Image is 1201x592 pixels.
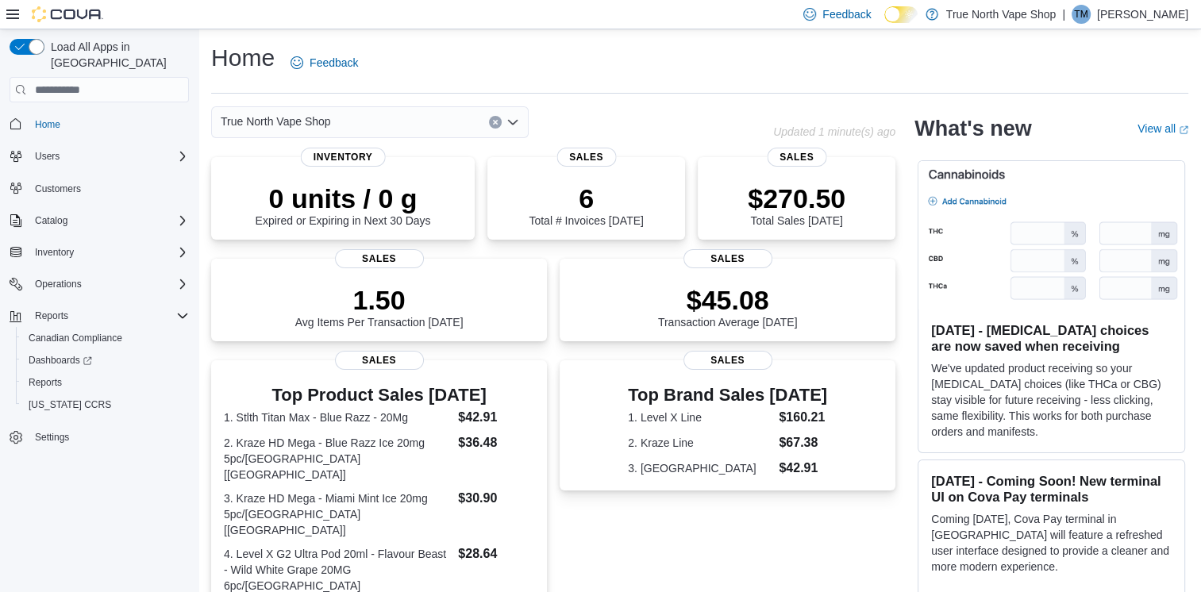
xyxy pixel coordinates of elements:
[224,386,534,405] h3: Top Product Sales [DATE]
[3,145,195,167] button: Users
[256,183,431,214] p: 0 units / 0 g
[683,249,772,268] span: Sales
[628,409,772,425] dt: 1. Level X Line
[29,211,189,230] span: Catalog
[3,305,195,327] button: Reports
[29,179,189,198] span: Customers
[22,395,117,414] a: [US_STATE] CCRS
[29,147,66,166] button: Users
[658,284,798,329] div: Transaction Average [DATE]
[29,211,74,230] button: Catalog
[29,332,122,344] span: Canadian Compliance
[16,394,195,416] button: [US_STATE] CCRS
[295,284,464,329] div: Avg Items Per Transaction [DATE]
[748,183,845,214] p: $270.50
[29,113,189,133] span: Home
[3,273,195,295] button: Operations
[1074,5,1087,24] span: TM
[628,386,827,405] h3: Top Brand Sales [DATE]
[335,249,424,268] span: Sales
[914,116,1031,141] h2: What's new
[29,275,88,294] button: Operations
[458,489,534,508] dd: $30.90
[458,544,534,563] dd: $28.64
[556,148,616,167] span: Sales
[10,106,189,490] nav: Complex example
[931,511,1172,575] p: Coming [DATE], Cova Pay terminal in [GEOGRAPHIC_DATA] will feature a refreshed user interface des...
[946,5,1057,24] p: True North Vape Shop
[335,351,424,370] span: Sales
[658,284,798,316] p: $45.08
[1097,5,1188,24] p: [PERSON_NAME]
[44,39,189,71] span: Load All Apps in [GEOGRAPHIC_DATA]
[3,112,195,135] button: Home
[224,490,452,538] dt: 3. Kraze HD Mega - Miami Mint Ice 20mg 5pc/[GEOGRAPHIC_DATA] [[GEOGRAPHIC_DATA]]
[529,183,643,214] p: 6
[32,6,103,22] img: Cova
[35,150,60,163] span: Users
[310,55,358,71] span: Feedback
[35,309,68,322] span: Reports
[773,125,895,138] p: Updated 1 minute(s) ago
[224,435,452,482] dt: 2. Kraze HD Mega - Blue Razz Ice 20mg 5pc/[GEOGRAPHIC_DATA] [[GEOGRAPHIC_DATA]]
[29,428,75,447] a: Settings
[458,433,534,452] dd: $36.48
[931,360,1172,440] p: We've updated product receiving so your [MEDICAL_DATA] choices (like THCa or CBG) stay visible fo...
[35,278,82,290] span: Operations
[884,6,918,23] input: Dark Mode
[748,183,845,227] div: Total Sales [DATE]
[779,433,827,452] dd: $67.38
[3,241,195,263] button: Inventory
[256,183,431,227] div: Expired or Expiring in Next 30 Days
[16,349,195,371] a: Dashboards
[506,116,519,129] button: Open list of options
[29,147,189,166] span: Users
[29,376,62,389] span: Reports
[29,427,189,447] span: Settings
[29,306,75,325] button: Reports
[29,398,111,411] span: [US_STATE] CCRS
[1062,5,1065,24] p: |
[22,329,189,348] span: Canadian Compliance
[22,351,98,370] a: Dashboards
[683,351,772,370] span: Sales
[884,23,885,24] span: Dark Mode
[35,246,74,259] span: Inventory
[1137,122,1188,135] a: View allExternal link
[29,115,67,134] a: Home
[3,425,195,448] button: Settings
[779,408,827,427] dd: $160.21
[3,210,195,232] button: Catalog
[35,214,67,227] span: Catalog
[22,351,189,370] span: Dashboards
[1072,5,1091,24] div: Tasha Mahon
[3,177,195,200] button: Customers
[29,306,189,325] span: Reports
[1179,125,1188,135] svg: External link
[931,322,1172,354] h3: [DATE] - [MEDICAL_DATA] choices are now saved when receiving
[16,371,195,394] button: Reports
[29,243,80,262] button: Inventory
[822,6,871,22] span: Feedback
[35,183,81,195] span: Customers
[779,459,827,478] dd: $42.91
[29,179,87,198] a: Customers
[221,112,331,131] span: True North Vape Shop
[489,116,502,129] button: Clear input
[301,148,386,167] span: Inventory
[22,329,129,348] a: Canadian Compliance
[529,183,643,227] div: Total # Invoices [DATE]
[224,409,452,425] dt: 1. Stlth Titan Max - Blue Razz - 20Mg
[29,243,189,262] span: Inventory
[284,47,364,79] a: Feedback
[22,395,189,414] span: Washington CCRS
[22,373,68,392] a: Reports
[295,284,464,316] p: 1.50
[458,408,534,427] dd: $42.91
[931,473,1172,505] h3: [DATE] - Coming Soon! New terminal UI on Cova Pay terminals
[628,460,772,476] dt: 3. [GEOGRAPHIC_DATA]
[22,373,189,392] span: Reports
[16,327,195,349] button: Canadian Compliance
[29,354,92,367] span: Dashboards
[29,275,189,294] span: Operations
